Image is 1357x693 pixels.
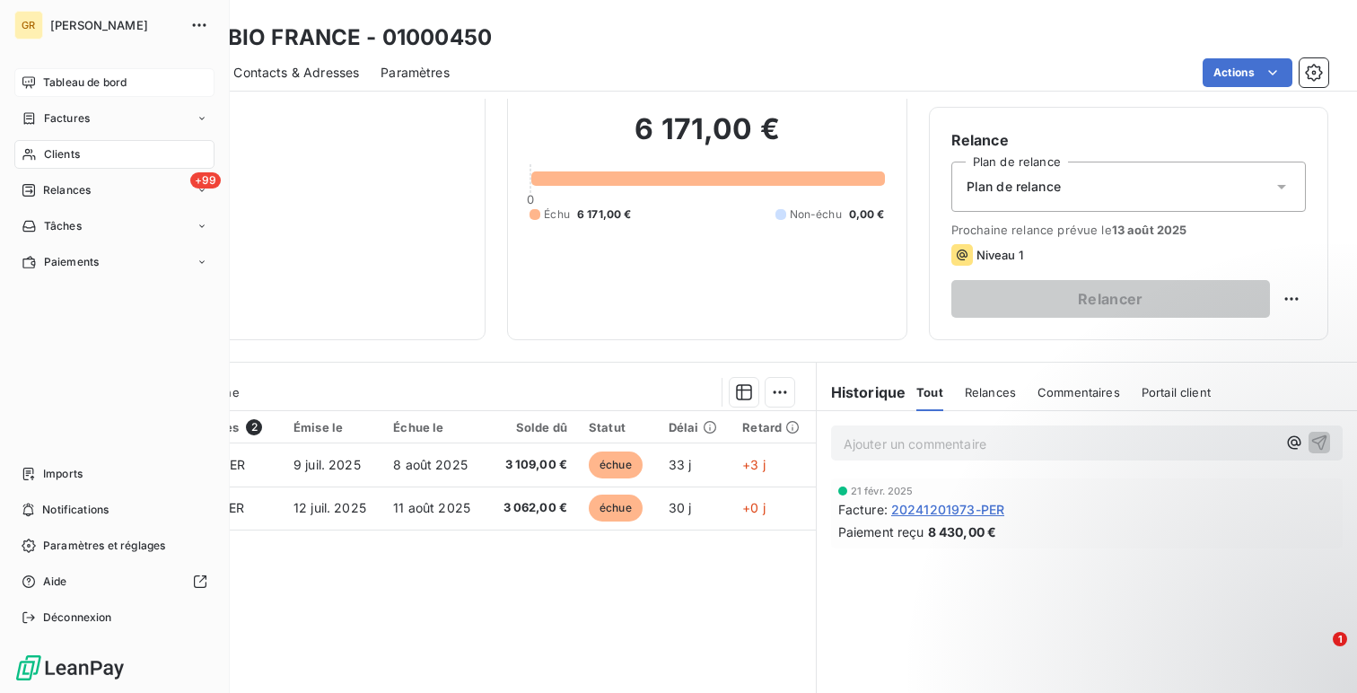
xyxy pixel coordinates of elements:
span: Imports [43,466,83,482]
span: Contacts & Adresses [233,64,359,82]
span: Facture : [838,500,888,519]
h3: ALTERBIO FRANCE - 01000450 [158,22,492,54]
div: Solde dû [498,420,567,434]
a: Tableau de bord [14,68,214,97]
span: échue [589,452,643,478]
span: Niveau 1 [976,248,1023,262]
span: +0 j [742,500,766,515]
span: 0,00 € [849,206,885,223]
span: 11 août 2025 [393,500,470,515]
span: Paiement reçu [838,522,924,541]
span: Relances [43,182,91,198]
span: 12 juil. 2025 [293,500,366,515]
div: Statut [589,420,647,434]
span: 9 juil. 2025 [293,457,361,472]
span: Plan de relance [967,178,1061,196]
span: 3 109,00 € [498,456,567,474]
span: +99 [190,172,221,189]
span: Tâches [44,218,82,234]
h6: Relance [951,129,1306,151]
span: 20241201973-PER [891,500,1004,519]
a: Factures [14,104,214,133]
span: Déconnexion [43,610,112,626]
span: [PERSON_NAME] [50,18,179,32]
span: Aide [43,574,67,590]
span: Portail client [1142,385,1211,399]
span: 6 171,00 € [577,206,632,223]
span: 8 août 2025 [393,457,468,472]
iframe: Intercom notifications message [998,519,1357,645]
iframe: Intercom live chat [1296,632,1339,675]
span: 3 062,00 € [498,499,567,517]
span: Non-échu [790,206,842,223]
a: Paiements [14,248,214,276]
span: Paramètres et réglages [43,538,165,554]
a: +99Relances [14,176,214,205]
span: Tout [916,385,943,399]
a: Paramètres et réglages [14,531,214,560]
span: Paramètres [381,64,450,82]
div: GR [14,11,43,39]
button: Actions [1203,58,1292,87]
img: Logo LeanPay [14,654,126,682]
div: Émise le [293,420,372,434]
div: Échue le [393,420,476,434]
span: Paiements [44,254,99,270]
div: Retard [742,420,804,434]
span: 0 [527,192,534,206]
span: Notifications [42,502,109,518]
span: 33 j [669,457,692,472]
span: 21 févr. 2025 [851,486,914,496]
button: Relancer [951,280,1270,318]
a: Imports [14,460,214,488]
a: Aide [14,567,214,596]
span: Tableau de bord [43,75,127,91]
span: Prochaine relance prévue le [951,223,1306,237]
span: 2 [246,419,262,435]
a: Clients [14,140,214,169]
span: Commentaires [1037,385,1120,399]
h6: Historique [817,382,906,403]
a: Tâches [14,212,214,241]
span: Clients [44,146,80,162]
h2: 6 171,00 € [530,111,884,165]
span: Relances [965,385,1016,399]
span: 13 août 2025 [1112,223,1187,237]
span: 30 j [669,500,692,515]
div: Délai [669,420,721,434]
span: échue [589,495,643,522]
span: +3 j [742,457,766,472]
span: Échu [544,206,570,223]
span: 1 [1333,632,1347,646]
span: Factures [44,110,90,127]
span: 8 430,00 € [928,522,997,541]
